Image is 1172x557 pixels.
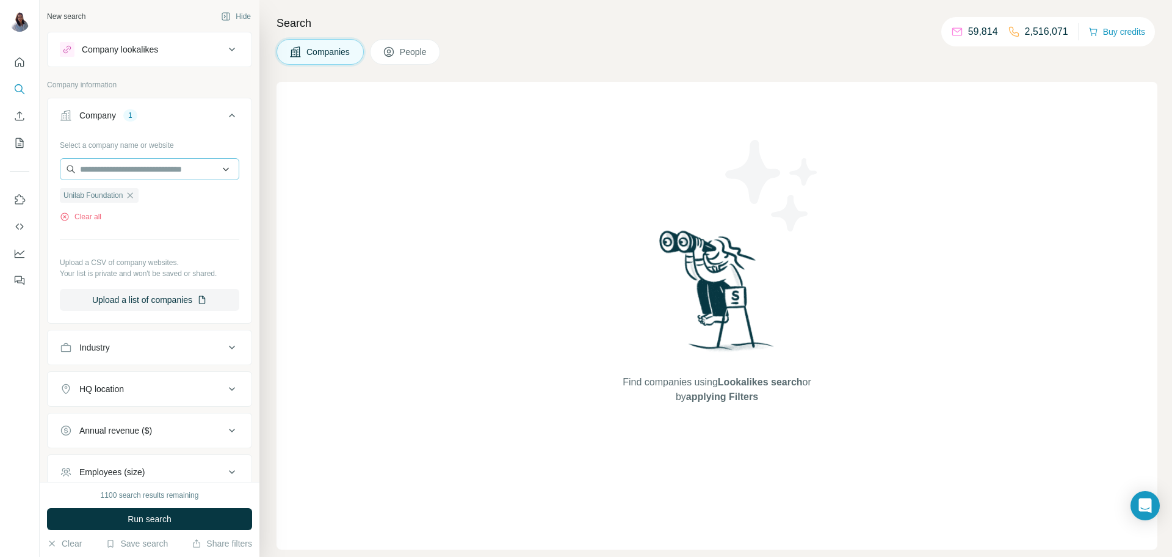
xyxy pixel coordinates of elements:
button: Company1 [48,101,251,135]
button: Share filters [192,537,252,550]
p: 59,814 [968,24,998,39]
button: Employees (size) [48,457,251,487]
button: Hide [212,7,259,26]
div: New search [47,11,85,22]
span: Run search [128,513,172,525]
div: 1 [123,110,137,121]
p: 2,516,071 [1025,24,1068,39]
button: Company lookalikes [48,35,251,64]
button: HQ location [48,374,251,404]
button: Quick start [10,51,29,73]
button: Dashboard [10,242,29,264]
button: Clear [47,537,82,550]
span: Lookalikes search [718,377,803,387]
button: Feedback [10,269,29,291]
button: Clear all [60,211,101,222]
span: Companies [306,46,351,58]
div: Company [79,109,116,122]
img: Surfe Illustration - Woman searching with binoculars [654,227,781,363]
p: Your list is private and won't be saved or shared. [60,268,239,279]
p: Upload a CSV of company websites. [60,257,239,268]
img: Surfe Illustration - Stars [717,131,827,241]
div: Select a company name or website [60,135,239,151]
div: HQ location [79,383,124,395]
button: Run search [47,508,252,530]
div: Open Intercom Messenger [1130,491,1160,520]
button: Use Surfe API [10,216,29,238]
button: Industry [48,333,251,362]
p: Company information [47,79,252,90]
button: Buy credits [1088,23,1145,40]
button: Save search [106,537,168,550]
span: Unilab Foundation [63,190,123,201]
div: Employees (size) [79,466,145,478]
span: People [400,46,428,58]
img: Avatar [10,12,29,32]
button: Enrich CSV [10,105,29,127]
button: Annual revenue ($) [48,416,251,445]
button: My lists [10,132,29,154]
button: Search [10,78,29,100]
h4: Search [277,15,1157,32]
button: Upload a list of companies [60,289,239,311]
span: Find companies using or by [619,375,814,404]
span: applying Filters [686,391,758,402]
div: Industry [79,341,110,354]
button: Use Surfe on LinkedIn [10,189,29,211]
div: Company lookalikes [82,43,158,56]
div: 1100 search results remaining [101,490,199,501]
div: Annual revenue ($) [79,424,152,437]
